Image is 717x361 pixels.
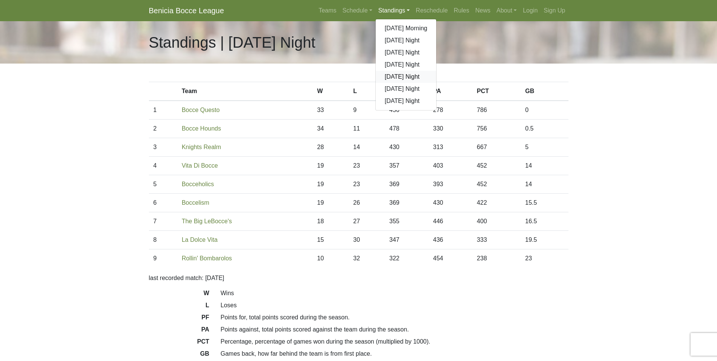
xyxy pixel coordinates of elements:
a: Teams [316,3,339,18]
td: 436 [429,231,472,249]
td: 5 [521,138,568,157]
td: 369 [385,194,429,212]
td: 313 [429,138,472,157]
h1: Standings | [DATE] Night [149,33,316,51]
a: [DATE] Night [376,83,437,95]
dd: Loses [215,301,574,310]
a: The Big LeBocce's [182,218,232,224]
dt: L [143,301,215,313]
a: Benicia Bocce League [149,3,224,18]
dd: Wins [215,289,574,298]
dt: PF [143,313,215,325]
a: [DATE] Morning [376,22,437,34]
a: Vita Di Bocce [182,162,218,169]
a: [DATE] Night [376,34,437,47]
th: L [349,82,385,101]
td: 0 [521,101,568,120]
a: Rollin' Bombarolos [182,255,232,261]
a: [DATE] Night [376,47,437,59]
a: Schedule [339,3,375,18]
td: 14 [349,138,385,157]
th: Team [177,82,313,101]
td: 4 [149,157,177,175]
dt: PCT [143,337,215,349]
a: Login [520,3,540,18]
td: 400 [472,212,521,231]
td: 19 [313,175,348,194]
dd: Points against, total points scored against the team during the season. [215,325,574,334]
a: [DATE] Night [376,95,437,107]
a: [DATE] Night [376,59,437,71]
a: Rules [451,3,472,18]
td: 786 [472,101,521,120]
td: 30 [349,231,385,249]
td: 322 [385,249,429,268]
td: 32 [349,249,385,268]
td: 14 [521,175,568,194]
a: About [494,3,520,18]
a: Standings [375,3,413,18]
td: 9 [149,249,177,268]
td: 430 [385,138,429,157]
td: 8 [149,231,177,249]
td: 23 [349,175,385,194]
td: 446 [429,212,472,231]
td: 422 [472,194,521,212]
td: 0.5 [521,120,568,138]
td: 355 [385,212,429,231]
td: 667 [472,138,521,157]
dt: W [143,289,215,301]
th: GB [521,82,568,101]
td: 454 [429,249,472,268]
td: 18 [313,212,348,231]
a: News [472,3,494,18]
td: 23 [521,249,568,268]
a: Bocce Questo [182,107,220,113]
a: Reschedule [413,3,451,18]
td: 7 [149,212,177,231]
th: PA [429,82,472,101]
td: 430 [429,194,472,212]
a: Sign Up [541,3,568,18]
td: 10 [313,249,348,268]
td: 27 [349,212,385,231]
td: 23 [349,157,385,175]
td: 19.5 [521,231,568,249]
td: 347 [385,231,429,249]
dd: Percentage, percentage of games won during the season (multiplied by 1000). [215,337,574,346]
p: last recorded match: [DATE] [149,274,568,283]
td: 34 [313,120,348,138]
td: 2 [149,120,177,138]
a: Boccelism [182,199,209,206]
td: 393 [429,175,472,194]
td: 15 [313,231,348,249]
a: Bocce Hounds [182,125,221,132]
td: 756 [472,120,521,138]
td: 452 [472,175,521,194]
td: 357 [385,157,429,175]
td: 5 [149,175,177,194]
td: 6 [149,194,177,212]
td: 14 [521,157,568,175]
td: 369 [385,175,429,194]
td: 330 [429,120,472,138]
dd: Points for, total points scored during the season. [215,313,574,322]
td: 452 [472,157,521,175]
td: 16.5 [521,212,568,231]
td: 478 [385,120,429,138]
td: 9 [349,101,385,120]
a: Bocceholics [182,181,214,187]
th: PCT [472,82,521,101]
a: La Dolce Vita [182,237,218,243]
td: 19 [313,194,348,212]
div: Standings [375,19,437,110]
td: 26 [349,194,385,212]
td: 11 [349,120,385,138]
td: 19 [313,157,348,175]
dt: PA [143,325,215,337]
td: 403 [429,157,472,175]
td: 333 [472,231,521,249]
td: 238 [472,249,521,268]
dd: Games back, how far behind the team is from first place. [215,349,574,358]
a: Knights Realm [182,144,221,150]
